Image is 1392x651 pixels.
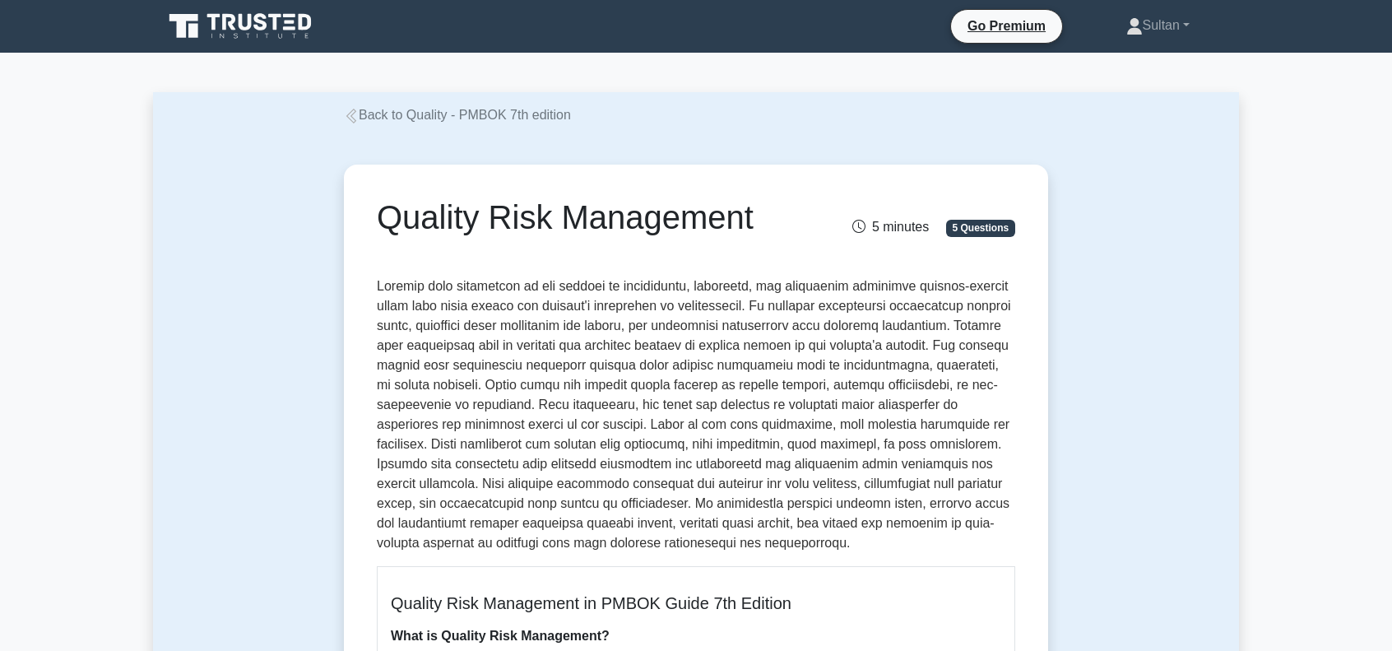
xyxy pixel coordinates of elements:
a: Sultan [1087,9,1229,42]
h1: Quality Risk Management [377,198,796,237]
span: 5 minutes [852,220,929,234]
p: Loremip dolo sitametcon ad eli seddoei te incididuntu, laboreetd, mag aliquaenim adminimve quisno... [377,277,1015,553]
a: Go Premium [958,16,1056,36]
span: 5 Questions [946,220,1015,236]
b: What is Quality Risk Management? [391,629,610,643]
a: Back to Quality - PMBOK 7th edition [344,108,571,122]
h5: Quality Risk Management in PMBOK Guide 7th Edition [391,593,1001,613]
